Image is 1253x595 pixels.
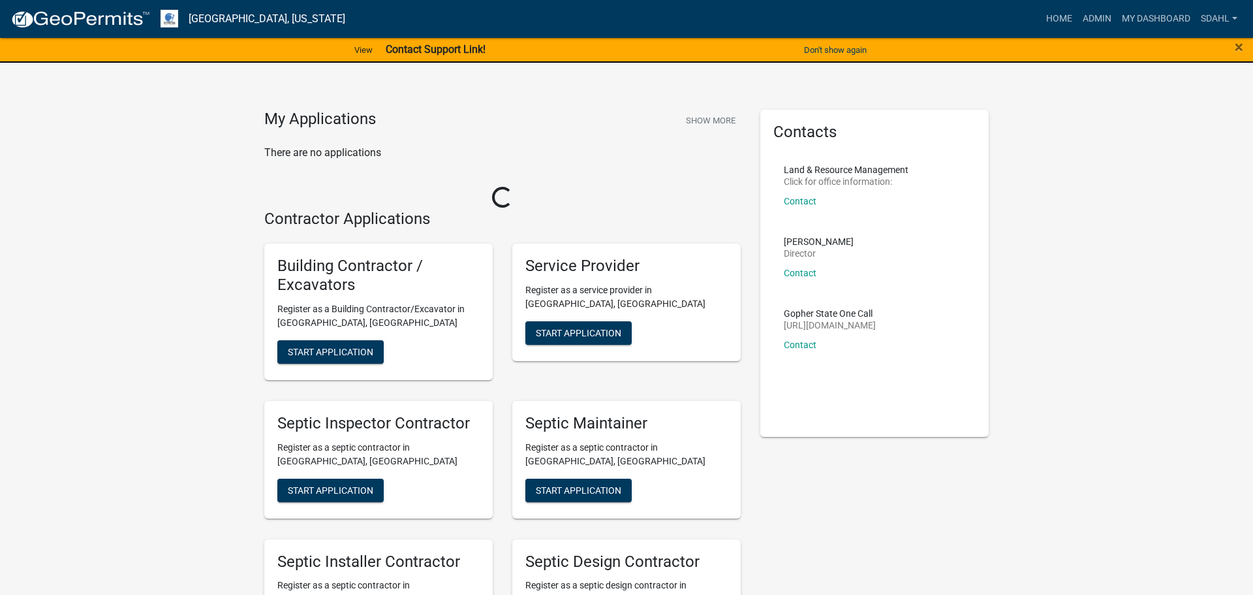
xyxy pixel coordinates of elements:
h5: Service Provider [525,257,728,276]
a: [GEOGRAPHIC_DATA], [US_STATE] [189,8,345,30]
p: Register as a service provider in [GEOGRAPHIC_DATA], [GEOGRAPHIC_DATA] [525,283,728,311]
p: Register as a septic contractor in [GEOGRAPHIC_DATA], [GEOGRAPHIC_DATA] [277,441,480,468]
a: Contact [784,268,816,278]
h5: Septic Design Contractor [525,553,728,571]
a: Admin [1077,7,1117,31]
span: Start Application [288,485,373,495]
span: × [1235,38,1243,56]
h5: Building Contractor / Excavators [277,257,480,295]
p: Click for office information: [784,177,908,186]
button: Start Application [525,479,632,502]
img: Otter Tail County, Minnesota [161,10,178,27]
p: [PERSON_NAME] [784,237,854,246]
h4: Contractor Applications [264,210,741,229]
span: Start Application [536,328,621,338]
strong: Contact Support Link! [386,43,486,56]
button: Close [1235,39,1243,55]
p: Land & Resource Management [784,165,908,174]
button: Start Application [277,479,384,502]
a: sdahl [1196,7,1243,31]
a: Contact [784,196,816,206]
a: Home [1041,7,1077,31]
h5: Contacts [773,123,976,142]
h5: Septic Installer Contractor [277,553,480,571]
p: Director [784,249,854,258]
button: Start Application [525,321,632,345]
span: Start Application [288,346,373,357]
a: My Dashboard [1117,7,1196,31]
p: There are no applications [264,145,741,161]
a: Contact [784,340,816,350]
h5: Septic Inspector Contractor [277,414,480,433]
span: Start Application [536,485,621,495]
button: Don't show again [799,39,872,61]
h4: My Applications [264,110,376,129]
a: View [349,39,378,61]
h5: Septic Maintainer [525,414,728,433]
p: Register as a Building Contractor/Excavator in [GEOGRAPHIC_DATA], [GEOGRAPHIC_DATA] [277,302,480,330]
button: Show More [681,110,741,131]
p: [URL][DOMAIN_NAME] [784,321,876,330]
p: Register as a septic contractor in [GEOGRAPHIC_DATA], [GEOGRAPHIC_DATA] [525,441,728,468]
p: Gopher State One Call [784,309,876,318]
button: Start Application [277,340,384,364]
